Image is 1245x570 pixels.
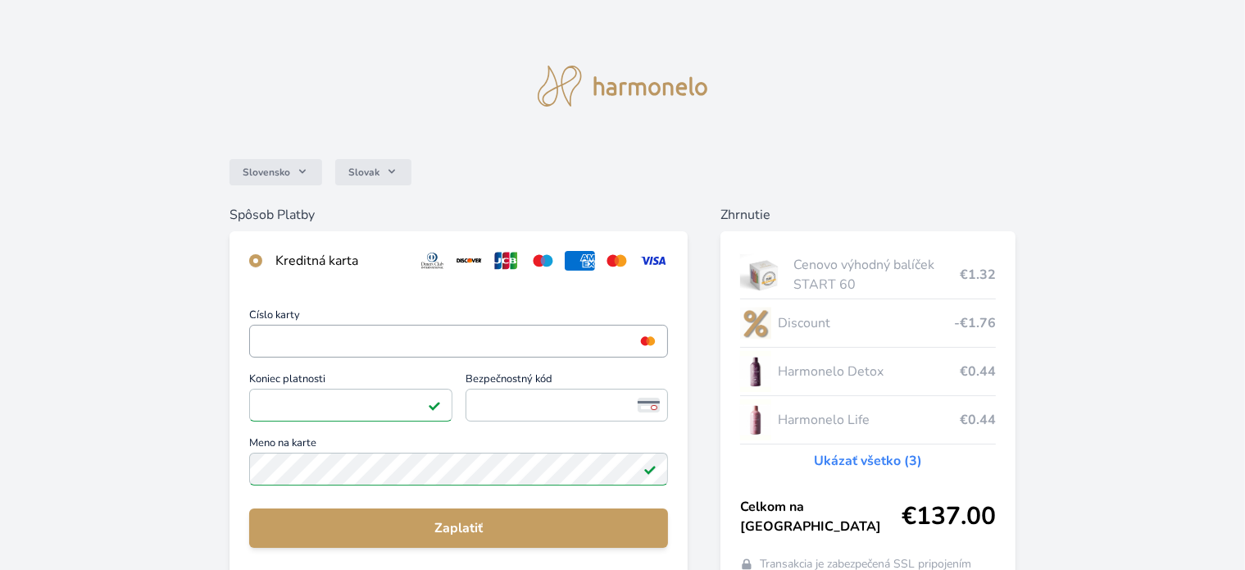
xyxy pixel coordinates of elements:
[960,362,996,381] span: €0.44
[428,399,441,412] img: Pole je platné
[960,410,996,430] span: €0.44
[793,255,960,294] span: Cenovo výhodný balíček START 60
[348,166,379,179] span: Slovak
[814,451,922,471] a: Ukázať všetko (3)
[740,254,787,295] img: start.jpg
[249,438,669,453] span: Meno na karte
[778,313,954,333] span: Discount
[229,205,688,225] h6: Spôsob Platby
[466,374,669,389] span: Bezpečnostný kód
[417,251,448,271] img: diners.svg
[262,518,656,538] span: Zaplatiť
[454,251,484,271] img: discover.svg
[954,313,996,333] span: -€1.76
[249,508,669,548] button: Zaplatiť
[740,303,771,344] img: discount-lo.png
[335,159,411,185] button: Slovak
[902,502,996,531] span: €137.00
[778,362,960,381] span: Harmonelo Detox
[565,251,595,271] img: amex.svg
[538,66,708,107] img: logo.svg
[249,310,669,325] span: Číslo karty
[257,330,661,353] iframe: Iframe pre číslo karty
[229,159,322,185] button: Slovensko
[637,334,659,349] img: mc
[643,463,657,476] img: Pole je platné
[243,166,290,179] span: Slovensko
[740,351,771,392] img: DETOX_se_stinem_x-lo.jpg
[249,374,452,389] span: Koniec platnosti
[638,251,669,271] img: visa.svg
[960,265,996,285] span: €1.32
[740,399,771,440] img: CLEAN_LIFE_se_stinem_x-lo.jpg
[778,410,960,430] span: Harmonelo Life
[275,251,404,271] div: Kreditná karta
[249,453,669,486] input: Meno na kartePole je platné
[602,251,632,271] img: mc.svg
[257,394,445,417] iframe: Iframe pre deň vypršania platnosti
[491,251,521,271] img: jcb.svg
[473,394,661,417] iframe: Iframe pre bezpečnostný kód
[528,251,558,271] img: maestro.svg
[720,205,1016,225] h6: Zhrnutie
[740,497,902,536] span: Celkom na [GEOGRAPHIC_DATA]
